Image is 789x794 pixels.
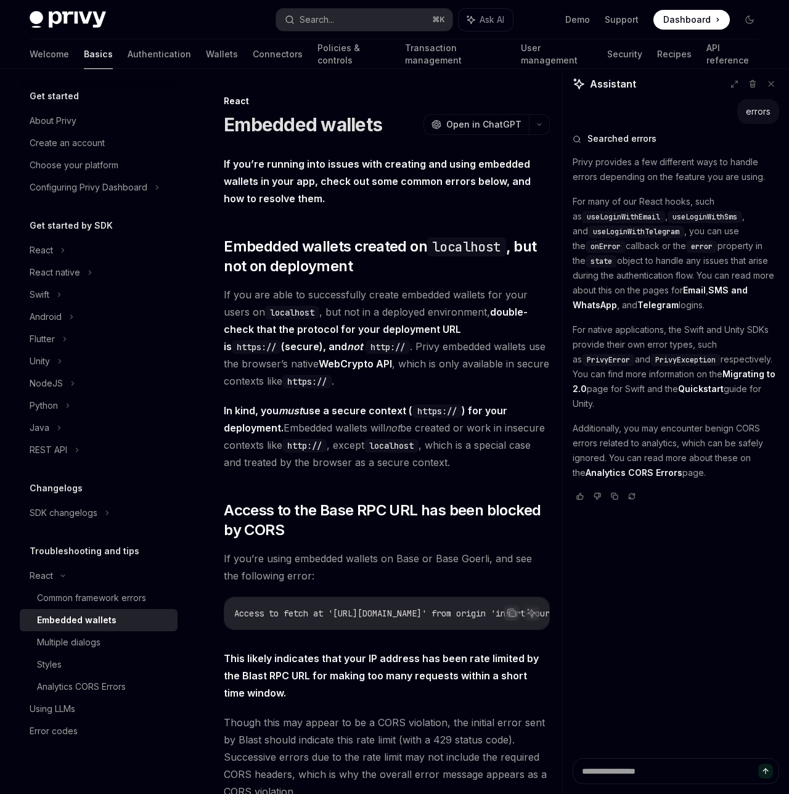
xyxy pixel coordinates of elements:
[347,340,363,353] em: not
[224,306,528,353] strong: double-check that the protocol for your deployment URL is (secure), and
[446,118,521,131] span: Open in ChatGPT
[607,39,642,69] a: Security
[224,95,550,107] div: React
[573,133,779,145] button: Searched errors
[573,369,775,395] a: Migrating to 2.0
[20,587,178,609] a: Common framework errors
[20,676,178,698] a: Analytics CORS Errors
[405,39,505,69] a: Transaction management
[678,383,724,395] a: Quickstart
[573,155,779,184] p: Privy provides a few different ways to handle errors depending on the feature you are using.
[30,544,139,559] h5: Troubleshooting and tips
[37,613,117,628] div: Embedded wallets
[637,300,679,311] a: Telegram
[459,9,513,31] button: Ask AI
[224,404,507,434] strong: In kind, you use a secure context ( ) for your deployment.
[653,10,730,30] a: Dashboard
[565,14,590,26] a: Demo
[691,242,713,252] span: error
[586,467,682,478] a: Analytics CORS Errors
[30,113,76,128] div: About Privy
[30,443,67,457] div: REST API
[128,39,191,69] a: Authentication
[30,218,113,233] h5: Get started by SDK
[224,286,550,390] span: If you are able to successfully create embedded wallets for your users on , but not in a deployed...
[504,605,520,621] button: Copy the contents from the code block
[234,608,762,619] span: Access to fetch at '[URL][DOMAIN_NAME]' from origin 'insert-your-origin' has been blocked by CORS...
[20,720,178,742] a: Error codes
[279,404,303,417] em: must
[224,402,550,471] span: Embedded wallets will be created or work in insecure contexts like , except , which is a special ...
[30,332,55,346] div: Flutter
[573,285,748,311] a: SMS and WhatsApp
[573,421,779,480] p: Additionally, you may encounter benign CORS errors related to analytics, which can be safely igno...
[706,39,759,69] a: API reference
[30,89,79,104] h5: Get started
[282,375,332,388] code: https://
[663,14,711,26] span: Dashboard
[20,609,178,631] a: Embedded wallets
[587,133,656,145] span: Searched errors
[276,9,452,31] button: Search...⌘K
[423,114,529,135] button: Open in ChatGPT
[30,39,69,69] a: Welcome
[412,404,462,418] code: https://
[590,76,636,91] span: Assistant
[20,110,178,132] a: About Privy
[30,376,63,391] div: NodeJS
[30,287,49,302] div: Swift
[30,398,58,413] div: Python
[432,15,445,25] span: ⌘ K
[740,10,759,30] button: Toggle dark mode
[480,14,504,26] span: Ask AI
[746,105,771,118] div: errors
[20,132,178,154] a: Create an account
[206,39,238,69] a: Wallets
[30,724,78,739] div: Error codes
[30,11,106,28] img: dark logo
[573,322,779,411] p: For native applications, the Swift and Unity SDKs provide their own error types, such as and resp...
[573,194,779,313] p: For many of our React hooks, such as , , and , you can use the callback or the property in the ob...
[30,158,118,173] div: Choose your platform
[385,422,400,434] em: not
[37,657,62,672] div: Styles
[84,39,113,69] a: Basics
[282,439,327,452] code: http://
[232,340,281,354] code: https://
[364,439,419,452] code: localhost
[672,212,737,222] span: useLoginWithSms
[253,39,303,69] a: Connectors
[37,679,126,694] div: Analytics CORS Errors
[427,237,506,256] code: localhost
[30,354,50,369] div: Unity
[605,14,639,26] a: Support
[30,568,53,583] div: React
[593,227,679,237] span: useLoginWithTelegram
[317,39,390,69] a: Policies & controls
[224,237,550,276] span: Embedded wallets created on , but not on deployment
[657,39,692,69] a: Recipes
[30,420,49,435] div: Java
[30,180,147,195] div: Configuring Privy Dashboard
[683,285,706,296] a: Email
[30,309,62,324] div: Android
[30,265,80,280] div: React native
[224,652,539,699] strong: This likely indicates that your IP address has been rate limited by the Blast RPC URL for making ...
[265,306,319,319] code: localhost
[655,355,716,365] span: PrivyException
[224,550,550,584] span: If you’re using embedded wallets on Base or Base Goerli, and see the following error:
[20,631,178,653] a: Multiple dialogs
[224,501,550,540] span: Access to the Base RPC URL has been blocked by CORS
[591,242,621,252] span: onError
[758,764,773,779] button: Send message
[30,702,75,716] div: Using LLMs
[20,154,178,176] a: Choose your platform
[587,355,630,365] span: PrivyError
[224,113,382,136] h1: Embedded wallets
[587,212,660,222] span: useLoginWithEmail
[30,243,53,258] div: React
[30,136,105,150] div: Create an account
[37,591,146,605] div: Common framework errors
[366,340,410,354] code: http://
[300,12,334,27] div: Search...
